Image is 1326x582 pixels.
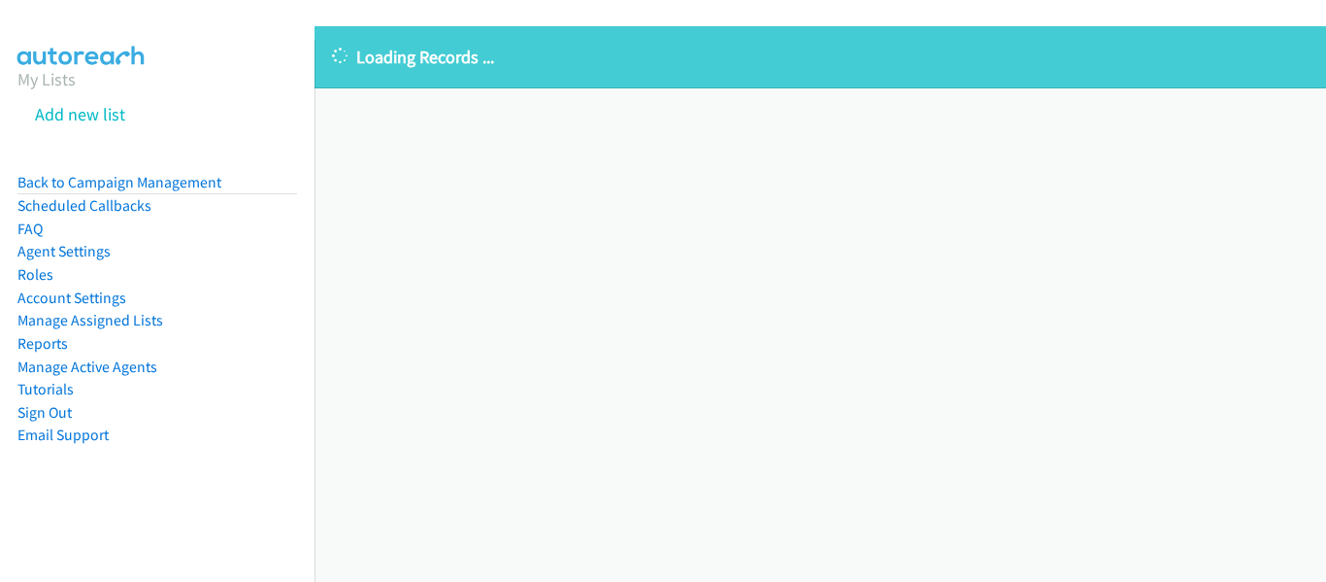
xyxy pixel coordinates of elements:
a: Sign Out [17,403,72,422]
a: Roles [17,265,53,284]
a: Account Settings [17,289,126,307]
a: Manage Active Agents [17,358,157,376]
a: My Lists [17,68,76,90]
p: Loading Records ... [332,44,1309,70]
a: Tutorials [17,380,74,398]
a: Back to Campaign Management [17,173,221,191]
a: Email Support [17,426,109,444]
a: FAQ [17,220,43,238]
a: Add new list [35,103,125,125]
a: Agent Settings [17,242,111,260]
a: Scheduled Callbacks [17,196,151,215]
a: Reports [17,334,68,353]
a: Manage Assigned Lists [17,311,163,329]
